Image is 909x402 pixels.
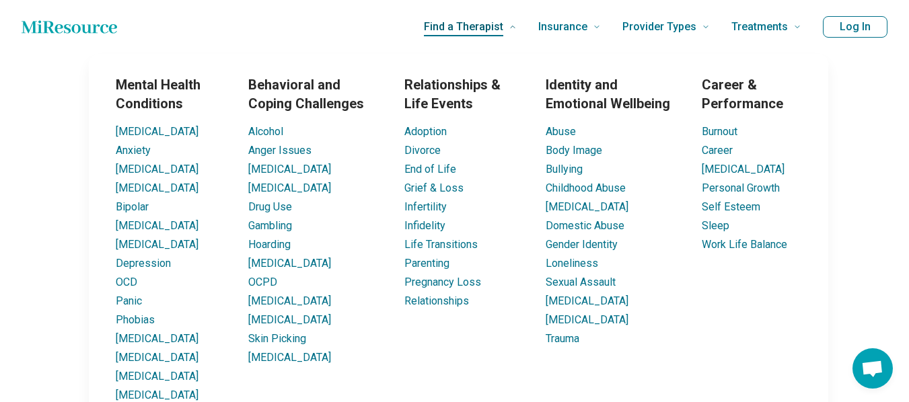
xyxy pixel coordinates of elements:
[546,276,616,288] a: Sexual Assault
[404,294,469,307] a: Relationships
[404,125,447,138] a: Adoption
[404,257,449,270] a: Parenting
[546,200,628,213] a: [MEDICAL_DATA]
[116,313,155,326] a: Phobias
[702,200,760,213] a: Self Esteem
[546,163,583,175] a: Bullying
[702,219,729,232] a: Sleep
[702,144,733,157] a: Career
[546,75,680,113] h3: Identity and Emotional Wellbeing
[116,200,149,213] a: Bipolar
[116,219,198,232] a: [MEDICAL_DATA]
[622,17,696,36] span: Provider Types
[116,332,198,345] a: [MEDICAL_DATA]
[404,163,456,175] a: End of Life
[404,182,464,194] a: Grief & Loss
[116,276,137,288] a: OCD
[248,351,331,364] a: [MEDICAL_DATA]
[702,238,787,251] a: Work Life Balance
[546,219,624,232] a: Domestic Abuse
[702,163,785,175] a: [MEDICAL_DATA]
[116,238,198,251] a: [MEDICAL_DATA]
[116,257,171,270] a: Depression
[248,313,331,326] a: [MEDICAL_DATA]
[852,348,893,389] div: Open chat
[546,125,576,138] a: Abuse
[823,16,887,38] button: Log In
[546,332,579,345] a: Trauma
[116,389,198,401] a: [MEDICAL_DATA]
[248,144,312,157] a: Anger Issues
[248,257,331,270] a: [MEDICAL_DATA]
[404,144,441,157] a: Divorce
[404,75,524,113] h3: Relationships & Life Events
[248,182,331,194] a: [MEDICAL_DATA]
[546,144,602,157] a: Body Image
[404,238,478,251] a: Life Transitions
[248,238,291,251] a: Hoarding
[404,200,447,213] a: Infertility
[116,75,227,113] h3: Mental Health Conditions
[546,294,628,307] a: [MEDICAL_DATA]
[424,17,503,36] span: Find a Therapist
[546,257,598,270] a: Loneliness
[248,125,283,138] a: Alcohol
[731,17,788,36] span: Treatments
[116,125,198,138] a: [MEDICAL_DATA]
[116,294,142,307] a: Panic
[116,351,198,364] a: [MEDICAL_DATA]
[248,294,331,307] a: [MEDICAL_DATA]
[248,219,292,232] a: Gambling
[404,276,481,288] a: Pregnancy Loss
[248,332,306,345] a: Skin Picking
[116,144,151,157] a: Anxiety
[248,276,277,288] a: OCPD
[404,219,445,232] a: Infidelity
[702,75,801,113] h3: Career & Performance
[248,163,331,175] a: [MEDICAL_DATA]
[248,200,292,213] a: Drug Use
[8,54,909,394] div: Find a Therapist
[546,182,626,194] a: Childhood Abuse
[702,182,780,194] a: Personal Growth
[546,313,628,326] a: [MEDICAL_DATA]
[538,17,587,36] span: Insurance
[116,163,198,175] a: [MEDICAL_DATA]
[248,75,383,113] h3: Behavioral and Coping Challenges
[22,13,117,40] a: Home page
[116,370,198,383] a: [MEDICAL_DATA]
[116,182,198,194] a: [MEDICAL_DATA]
[702,125,737,138] a: Burnout
[546,238,618,251] a: Gender Identity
